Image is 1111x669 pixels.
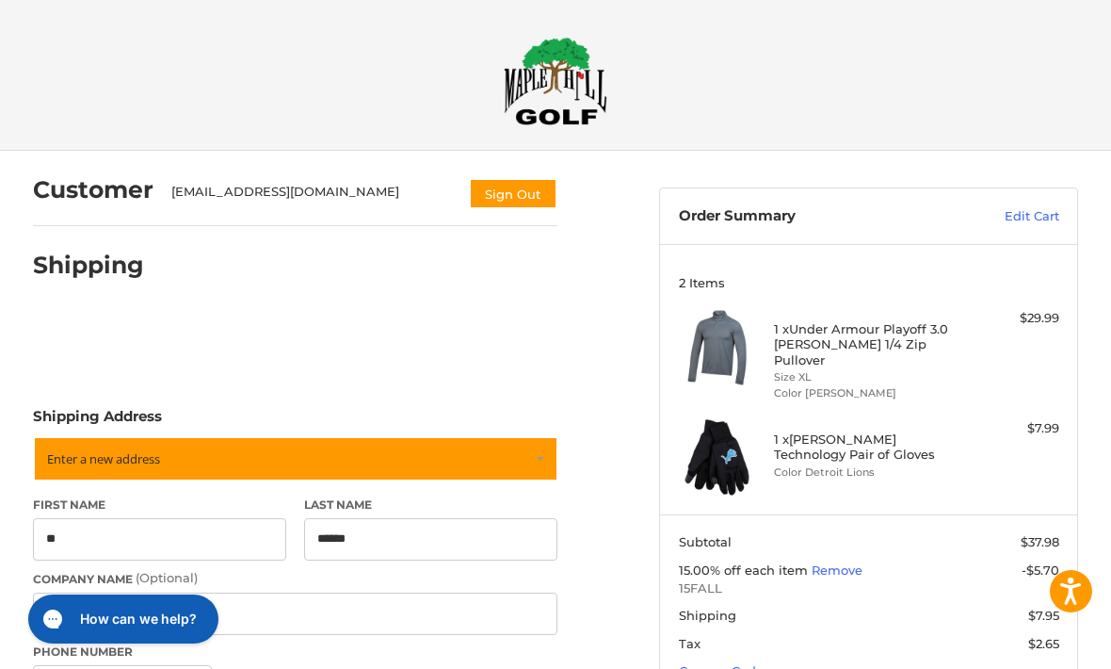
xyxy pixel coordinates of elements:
[964,419,1059,438] div: $7.99
[774,432,959,463] h4: 1 x [PERSON_NAME] Technology Pair of Gloves
[136,570,198,585] small: (Optional)
[812,563,862,578] a: Remove
[469,178,557,209] button: Sign Out
[304,497,557,514] label: Last Name
[774,369,959,385] li: Size XL
[33,251,144,280] h2: Shipping
[171,183,451,209] div: [EMAIL_ADDRESS][DOMAIN_NAME]
[938,207,1059,226] a: Edit Cart
[504,37,607,125] img: Maple Hill Golf
[33,406,162,436] legend: Shipping Address
[679,207,939,226] h3: Order Summary
[679,563,812,578] span: 15.00% off each item
[33,569,558,588] label: Company Name
[774,385,959,401] li: Color [PERSON_NAME]
[679,275,1059,290] h3: 2 Items
[964,309,1059,328] div: $29.99
[33,497,286,514] label: First Name
[774,321,959,367] h4: 1 x Under Armour Playoff 3.0 [PERSON_NAME] 1/4 Zip Pullover
[1028,636,1059,651] span: $2.65
[47,450,160,467] span: Enter a new address
[33,436,558,481] a: Enter or select a different address
[19,588,224,650] iframe: Gorgias live chat messenger
[774,465,959,481] li: Color Detroit Lions
[33,644,558,661] label: Phone Number
[679,579,1059,598] span: 15FALL
[1021,534,1059,549] span: $37.98
[33,175,153,204] h2: Customer
[1028,608,1059,623] span: $7.95
[1022,563,1059,578] span: -$5.70
[679,608,736,623] span: Shipping
[679,636,700,651] span: Tax
[679,534,732,549] span: Subtotal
